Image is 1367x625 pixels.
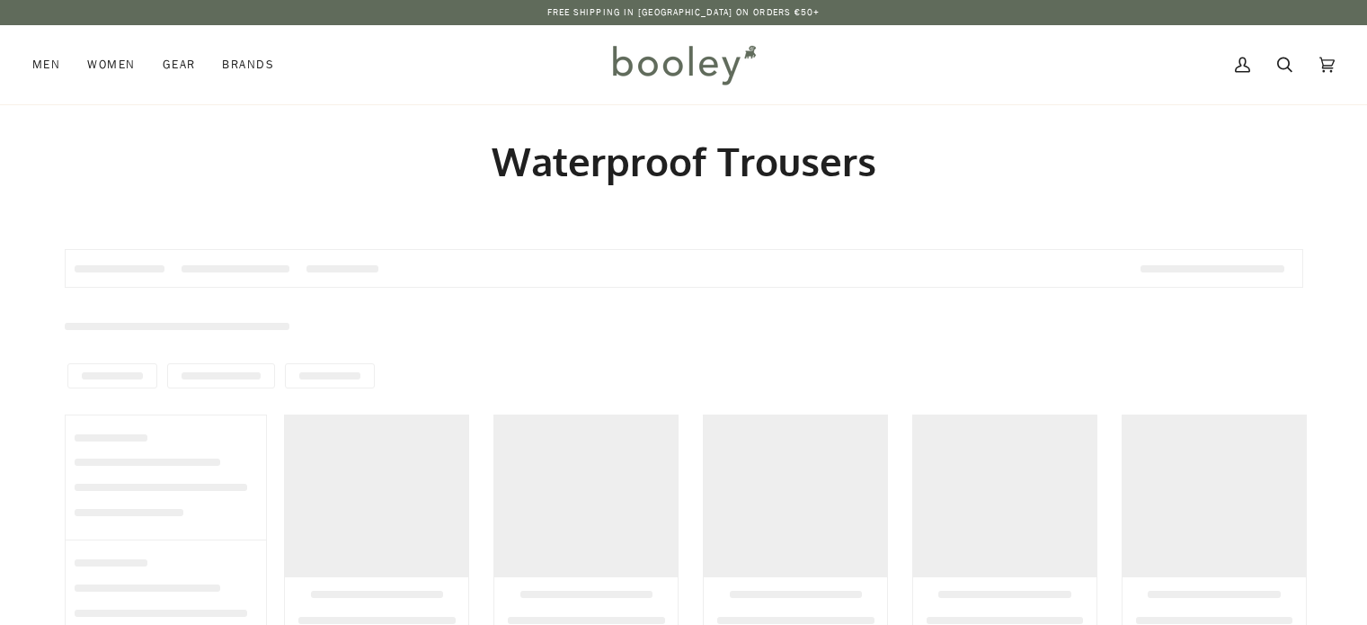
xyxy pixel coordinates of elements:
span: Brands [222,56,274,74]
a: Brands [209,25,288,104]
a: Women [74,25,148,104]
p: Free Shipping in [GEOGRAPHIC_DATA] on Orders €50+ [547,5,821,20]
span: Women [87,56,135,74]
h1: Waterproof Trousers [65,137,1303,186]
a: Gear [149,25,209,104]
span: Gear [163,56,196,74]
span: Men [32,56,60,74]
a: Men [32,25,74,104]
img: Booley [605,39,762,91]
